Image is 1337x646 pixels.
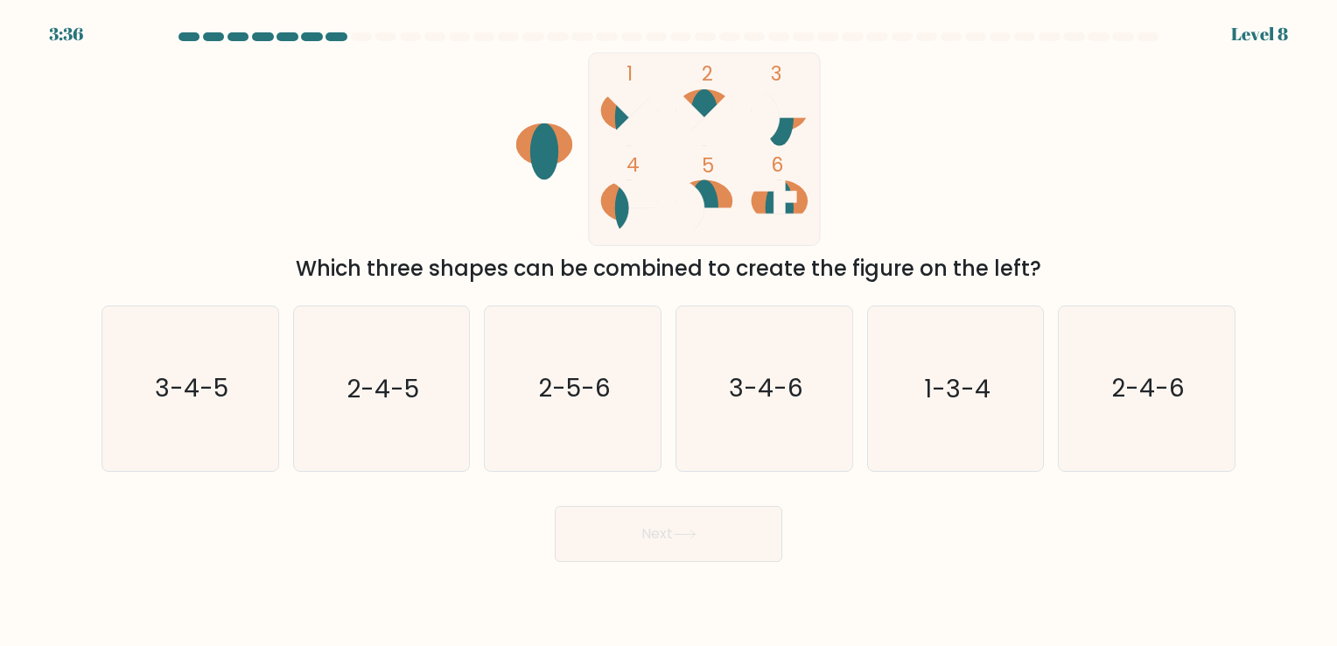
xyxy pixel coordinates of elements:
[49,21,83,47] div: 3:36
[1111,372,1185,406] text: 2-4-6
[346,372,419,406] text: 2-4-5
[924,372,990,406] text: 1-3-4
[626,60,633,88] tspan: 1
[626,151,640,179] tspan: 4
[1231,21,1288,47] div: Level 8
[555,506,782,562] button: Next
[729,372,803,406] text: 3-4-6
[702,151,714,179] tspan: 5
[155,372,228,406] text: 3-4-5
[772,151,784,179] tspan: 6
[112,253,1225,284] div: Which three shapes can be combined to create the figure on the left?
[772,60,783,88] tspan: 3
[538,372,611,406] text: 2-5-6
[702,60,713,88] tspan: 2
